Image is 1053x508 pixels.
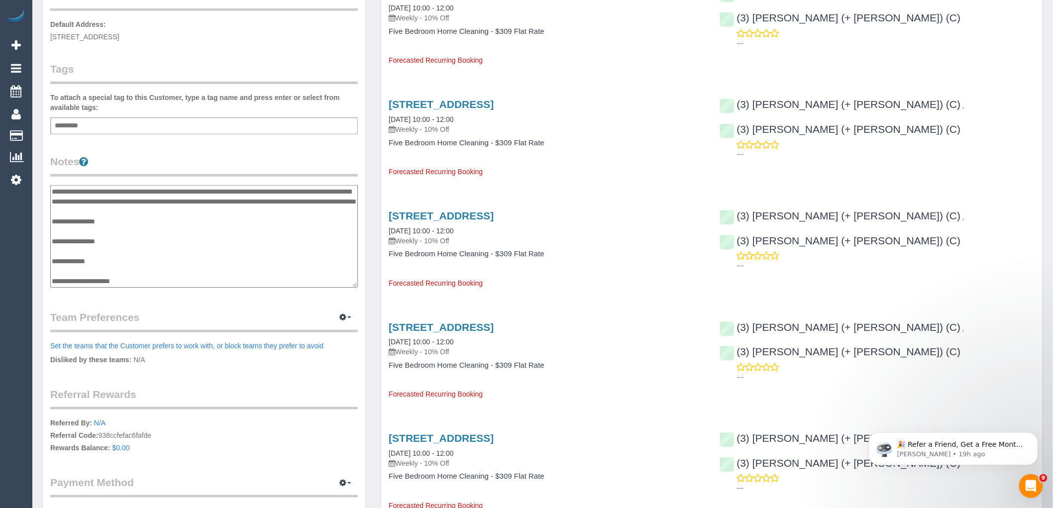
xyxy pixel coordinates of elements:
a: (3) [PERSON_NAME] (+ [PERSON_NAME]) (C) [720,346,961,357]
p: --- [737,261,1035,271]
label: Referral Code: [50,430,98,440]
p: Weekly - 10% Off [389,347,704,357]
a: (3) [PERSON_NAME] (+ [PERSON_NAME]) (C) [720,235,961,246]
p: Weekly - 10% Off [389,124,704,134]
h4: Five Bedroom Home Cleaning - $309 Flat Rate [389,250,704,258]
a: Set the teams that the Customer prefers to work with, or block teams they prefer to avoid [50,342,323,350]
a: N/A [94,419,105,427]
iframe: Intercom live chat [1019,474,1043,498]
p: --- [737,149,1035,159]
p: 938ccfefac6fafde [50,418,358,455]
h4: Five Bedroom Home Cleaning - $309 Flat Rate [389,361,704,370]
a: (3) [PERSON_NAME] (+ [PERSON_NAME]) (C) [720,432,961,444]
span: 🎉 Refer a Friend, Get a Free Month! 🎉 Love Automaid? Share the love! When you refer a friend who ... [43,29,170,136]
p: --- [737,483,1035,493]
iframe: Intercom notifications message [854,411,1053,481]
a: [DATE] 10:00 - 12:00 [389,338,453,346]
label: Referred By: [50,418,92,428]
label: To attach a special tag to this Customer, type a tag name and press enter or select from availabl... [50,93,358,112]
label: Default Address: [50,19,106,29]
a: [DATE] 10:00 - 12:00 [389,4,453,12]
a: (3) [PERSON_NAME] (+ [PERSON_NAME]) (C) [720,457,961,469]
a: (3) [PERSON_NAME] (+ [PERSON_NAME]) (C) [720,123,961,135]
p: Weekly - 10% Off [389,236,704,246]
legend: Payment Method [50,475,358,498]
h4: Five Bedroom Home Cleaning - $309 Flat Rate [389,27,704,36]
h4: Five Bedroom Home Cleaning - $309 Flat Rate [389,139,704,147]
a: [STREET_ADDRESS] [389,99,494,110]
legend: Team Preferences [50,310,358,332]
a: (3) [PERSON_NAME] (+ [PERSON_NAME]) (C) [720,12,961,23]
span: [STREET_ADDRESS] [50,33,119,41]
p: --- [737,372,1035,382]
p: Weekly - 10% Off [389,13,704,23]
a: (3) [PERSON_NAME] (+ [PERSON_NAME]) (C) [720,321,961,333]
a: [DATE] 10:00 - 12:00 [389,449,453,457]
legend: Tags [50,62,358,84]
a: $0.00 [112,444,130,452]
span: , [962,102,964,109]
p: Weekly - 10% Off [389,458,704,468]
a: [STREET_ADDRESS] [389,432,494,444]
legend: Notes [50,154,358,177]
span: , [962,213,964,221]
label: Rewards Balance: [50,443,110,453]
span: Forecasted Recurring Booking [389,56,483,64]
a: [DATE] 10:00 - 12:00 [389,227,453,235]
a: (3) [PERSON_NAME] (+ [PERSON_NAME]) (C) [720,99,961,110]
a: (3) [PERSON_NAME] (+ [PERSON_NAME]) (C) [720,210,961,221]
img: Automaid Logo [6,10,26,24]
span: Forecasted Recurring Booking [389,279,483,287]
label: Disliked by these teams: [50,355,131,365]
a: [STREET_ADDRESS] [389,210,494,221]
legend: Referral Rewards [50,387,358,409]
span: 9 [1040,474,1048,482]
p: Message from Ellie, sent 19h ago [43,38,172,47]
h4: Five Bedroom Home Cleaning - $309 Flat Rate [389,472,704,481]
span: Forecasted Recurring Booking [389,168,483,176]
p: --- [737,38,1035,48]
a: [STREET_ADDRESS] [389,321,494,333]
span: Forecasted Recurring Booking [389,390,483,398]
span: N/A [133,356,145,364]
a: [DATE] 10:00 - 12:00 [389,115,453,123]
span: , [962,324,964,332]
